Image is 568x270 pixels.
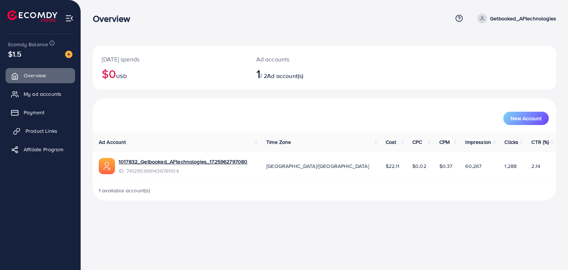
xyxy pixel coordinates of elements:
[6,142,75,157] a: Affiliate Program
[531,138,549,146] span: CTR (%)
[8,41,48,48] span: Ecomdy Balance
[24,146,63,153] span: Affiliate Program
[537,237,562,264] iframe: Chat
[102,55,239,64] p: [DATE] spends
[6,68,75,83] a: Overview
[412,162,426,170] span: $0.02
[256,67,354,81] h2: / 2
[99,158,115,174] img: ic-ads-acc.e4c84228.svg
[511,116,541,121] span: New Account
[99,187,151,194] span: 1 available account(s)
[474,14,556,23] a: Getbooked_AFtechnologies
[119,158,247,165] a: 1017832_Getbooked_AFtechnologies_1725962797080
[8,48,22,59] span: $1.5
[386,138,396,146] span: Cost
[504,162,517,170] span: 1,288
[7,10,57,22] img: logo
[26,127,57,135] span: Product Links
[503,112,549,125] button: New Account
[119,167,247,175] span: ID: 7412953691436761104
[24,72,46,79] span: Overview
[24,90,61,98] span: My ad accounts
[266,138,291,146] span: Time Zone
[65,14,74,23] img: menu
[6,124,75,138] a: Product Links
[24,109,44,116] span: Payment
[439,138,450,146] span: CPM
[65,51,72,58] img: image
[116,72,126,80] span: USD
[256,55,354,64] p: Ad accounts
[465,138,491,146] span: Impression
[412,138,422,146] span: CPC
[490,14,556,23] p: Getbooked_AFtechnologies
[6,105,75,120] a: Payment
[93,13,136,24] h3: Overview
[256,65,260,82] span: 1
[99,138,126,146] span: Ad Account
[465,162,481,170] span: 60,267
[531,162,540,170] span: 2.14
[6,87,75,101] a: My ad accounts
[386,162,399,170] span: $22.11
[266,162,369,170] span: [GEOGRAPHIC_DATA]/[GEOGRAPHIC_DATA]
[267,72,303,80] span: Ad account(s)
[102,67,239,81] h2: $0
[504,138,518,146] span: Clicks
[439,162,453,170] span: $0.37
